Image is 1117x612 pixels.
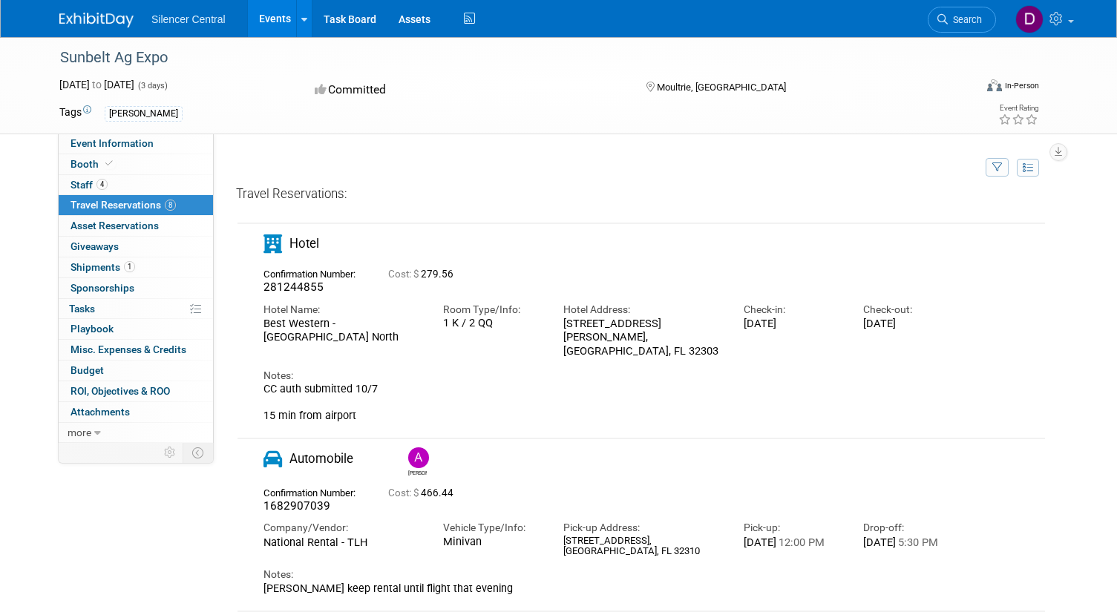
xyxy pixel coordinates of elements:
div: Confirmation Number: [263,264,366,280]
span: Search [948,14,982,25]
div: Check-out: [863,303,961,317]
div: Committed [310,77,622,103]
i: Hotel [263,234,282,253]
span: Shipments [71,261,135,273]
td: Tags [59,105,91,122]
img: Andrew Sorenson [408,447,429,468]
a: Shipments1 [59,257,213,277]
span: Hotel [289,236,319,251]
img: ExhibitDay [59,13,134,27]
div: Sunbelt Ag Expo [55,45,956,71]
a: Attachments [59,402,213,422]
div: [DATE] [863,317,961,330]
span: Event Information [71,137,154,149]
td: Personalize Event Tab Strip [157,443,183,462]
div: Vehicle Type/Info: [443,521,541,535]
div: Hotel Address: [563,303,721,317]
div: [PERSON_NAME] [105,106,183,122]
a: Search [928,7,996,33]
a: Giveaways [59,237,213,257]
div: Andrew Sorenson [408,468,427,477]
span: Cost: $ [388,487,421,499]
div: Confirmation Number: [263,483,366,499]
span: Silencer Central [151,13,226,25]
div: CC auth submitted 10/7 15 min from airport [263,383,961,423]
span: Giveaways [71,240,119,252]
i: Automobile [263,450,282,468]
span: 5:30 PM [896,536,938,549]
div: Notes: [263,567,961,582]
span: Budget [71,364,104,376]
a: Staff4 [59,175,213,195]
div: 1 K / 2 QQ [443,317,541,330]
span: Playbook [71,323,114,335]
span: Attachments [71,406,130,418]
div: [DATE] [744,536,842,549]
a: Asset Reservations [59,216,213,236]
div: Room Type/Info: [443,303,541,317]
i: Filter by Traveler [992,163,1003,173]
div: [DATE] [863,536,961,549]
div: Minivan [443,536,541,549]
a: more [59,423,213,443]
img: Dean Woods [1015,5,1044,33]
div: [STREET_ADDRESS], [GEOGRAPHIC_DATA], FL 32310 [563,536,721,557]
div: Drop-off: [863,521,961,535]
i: Booth reservation complete [105,159,113,168]
span: 1 [124,261,135,272]
div: [DATE] [744,317,842,330]
span: ROI, Objectives & ROO [71,385,170,397]
td: Toggle Event Tabs [183,443,214,462]
div: [PERSON_NAME] keep rental until flight that evening [263,582,961,596]
div: Pick-up Address: [563,521,721,535]
span: [DATE] [DATE] [59,79,134,91]
a: ROI, Objectives & ROO [59,381,213,401]
span: Booth [71,158,116,170]
span: Cost: $ [388,269,421,280]
span: Tasks [69,303,95,315]
div: In-Person [1004,80,1039,91]
div: Event Format [894,77,1039,99]
div: Pick-up: [744,521,842,535]
a: Budget [59,361,213,381]
a: Travel Reservations8 [59,195,213,215]
div: National Rental - TLH [263,536,421,549]
a: Sponsorships [59,278,213,298]
div: Check-in: [744,303,842,317]
span: Travel Reservations [71,199,176,211]
a: Event Information [59,134,213,154]
div: Best Western - [GEOGRAPHIC_DATA] North [263,317,421,344]
span: Automobile [289,451,353,466]
span: Moultrie, [GEOGRAPHIC_DATA] [657,82,786,93]
a: Playbook [59,319,213,339]
div: Hotel Name: [263,303,421,317]
span: Sponsorships [71,282,134,294]
span: 4 [96,179,108,190]
div: Company/Vendor: [263,521,421,535]
a: Booth [59,154,213,174]
div: [STREET_ADDRESS][PERSON_NAME], [GEOGRAPHIC_DATA], FL 32303 [563,317,721,358]
span: to [90,79,104,91]
div: Event Rating [998,105,1038,112]
a: Tasks [59,299,213,319]
div: Notes: [263,369,961,383]
span: Asset Reservations [71,220,159,231]
span: 279.56 [388,269,459,280]
span: Staff [71,179,108,191]
div: Travel Reservations: [236,185,1046,208]
img: Format-Inperson.png [987,79,1002,91]
span: Misc. Expenses & Credits [71,343,186,355]
a: Misc. Expenses & Credits [59,340,213,360]
div: Andrew Sorenson [404,447,430,477]
span: more [68,427,91,438]
span: (3 days) [137,81,168,91]
span: 1682907039 [263,499,330,513]
span: 8 [165,200,176,211]
span: 12:00 PM [776,536,825,549]
span: 281244855 [263,280,324,294]
span: 466.44 [388,487,459,499]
